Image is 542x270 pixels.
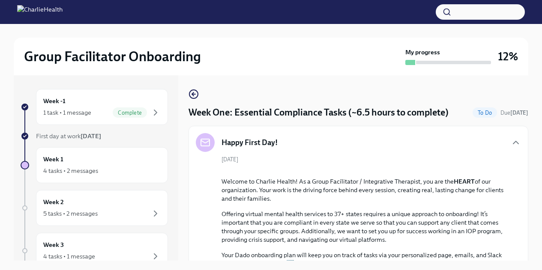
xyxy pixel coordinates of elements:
h5: Happy First Day! [222,137,278,148]
h6: Week 2 [43,197,64,207]
span: [DATE] [222,155,238,163]
p: Welcome to Charlie Health! As a Group Facilitator / Integrative Therapist, you are the of our org... [222,177,507,203]
h4: Week One: Essential Compliance Tasks (~6.5 hours to complete) [189,106,449,119]
strong: [DATE] [81,132,101,140]
h6: Week 3 [43,240,64,249]
span: September 15th, 2025 10:00 [500,109,528,117]
span: To Do [473,110,497,116]
span: First day at work [36,132,101,140]
a: Week -11 task • 1 messageComplete [21,89,168,125]
strong: HEART [454,178,475,185]
span: Due [500,110,528,116]
h2: Group Facilitator Onboarding [24,48,201,65]
a: First day at work[DATE] [21,132,168,140]
a: Week 34 tasks • 1 message [21,233,168,269]
h3: 12% [498,49,518,64]
div: 1 task • 1 message [43,108,91,117]
a: Week 25 tasks • 2 messages [21,190,168,226]
h6: Week -1 [43,96,66,106]
h6: Week 1 [43,154,63,164]
strong: My progress [405,48,440,56]
div: 5 tasks • 2 messages [43,209,98,218]
div: 4 tasks • 1 message [43,252,95,261]
img: CharlieHealth [17,5,63,19]
p: Offering virtual mental health services to 37+ states requires a unique approach to onboarding! I... [222,210,507,244]
a: view the FULL onboarding plan HERE [294,260,401,267]
span: Complete [113,110,147,116]
div: 4 tasks • 2 messages [43,166,98,175]
strong: [DATE] [510,110,528,116]
a: Week 14 tasks • 2 messages [21,147,168,183]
